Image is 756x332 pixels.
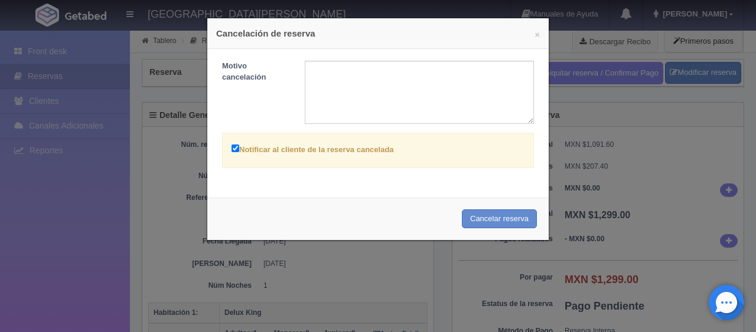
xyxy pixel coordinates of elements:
[216,27,540,40] h4: Cancelación de reserva
[232,142,394,156] label: Notificar al cliente de la reserva cancelada
[213,61,296,83] label: Motivo cancelación
[535,30,540,39] button: ×
[232,144,239,152] input: Notificar al cliente de la reserva cancelada
[462,209,537,229] button: Cancelar reserva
